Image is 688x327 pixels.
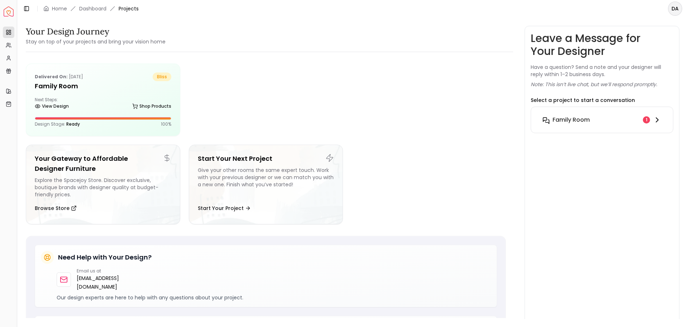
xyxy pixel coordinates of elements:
[119,5,139,12] span: Projects
[26,38,166,45] small: Stay on top of your projects and bring your vision home
[198,154,334,164] h5: Start Your Next Project
[35,101,69,111] a: View Design
[537,113,667,127] button: Family Room1
[668,1,682,16] button: DA
[26,145,180,224] a: Your Gateway to Affordable Designer FurnitureExplore the Spacejoy Store. Discover exclusive, bout...
[531,97,635,104] p: Select a project to start a conversation
[669,2,682,15] span: DA
[198,167,334,198] div: Give your other rooms the same expert touch. Work with your previous designer or we can match you...
[35,74,68,80] b: Delivered on:
[77,274,157,291] a: [EMAIL_ADDRESS][DOMAIN_NAME]
[132,101,171,111] a: Shop Products
[35,201,77,215] button: Browse Store
[57,294,491,301] p: Our design experts are here to help with any questions about your project.
[35,121,80,127] p: Design Stage:
[58,252,152,262] h5: Need Help with Your Design?
[531,32,673,58] h3: Leave a Message for Your Designer
[4,6,14,17] img: Spacejoy Logo
[43,5,139,12] nav: breadcrumb
[531,81,657,88] p: Note: This isn’t live chat, but we’ll respond promptly.
[66,121,80,127] span: Ready
[35,97,171,111] div: Next Steps:
[553,116,590,124] h6: Family Room
[189,145,343,224] a: Start Your Next ProjectGive your other rooms the same expert touch. Work with your previous desig...
[79,5,106,12] a: Dashboard
[77,268,157,274] p: Email us at
[4,6,14,17] a: Spacejoy
[198,201,251,215] button: Start Your Project
[531,64,673,78] p: Have a question? Send a note and your designer will reply within 1–2 business days.
[643,116,650,123] div: 1
[35,81,171,91] h5: Family Room
[35,73,83,81] p: [DATE]
[52,5,67,12] a: Home
[161,121,171,127] p: 100 %
[35,154,171,174] h5: Your Gateway to Affordable Designer Furniture
[26,26,166,37] h3: Your Design Journey
[153,73,171,81] span: bliss
[35,177,171,198] div: Explore the Spacejoy Store. Discover exclusive, boutique brands with designer quality at budget-f...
